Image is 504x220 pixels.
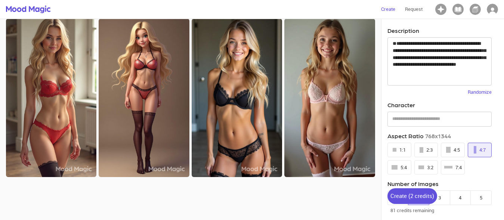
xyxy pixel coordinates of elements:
[444,163,462,172] div: 7:4
[435,4,446,15] img: Icon
[387,27,419,37] h3: Description
[405,6,423,13] p: Request
[441,160,465,175] button: 7:4
[470,4,481,15] img: Icon
[284,19,375,177] img: 03 - Project 2025-08-17
[425,133,451,143] h3: 768x1344
[414,160,438,175] button: 3:2
[484,1,501,17] button: Icon
[390,191,434,201] div: Create ( 2 credits )
[432,1,449,17] button: Icon
[418,163,433,172] div: 3:2
[393,146,406,154] div: 1:1
[6,5,51,13] img: logo
[467,6,484,12] a: Library
[192,19,282,177] img: 04 - Project 2025-08-17
[432,6,449,12] a: Projects
[387,102,415,112] h3: Character
[381,6,395,13] p: Create
[414,143,438,157] button: 2:3
[387,204,437,214] p: 81 credits remaining
[420,146,433,154] div: 2:3
[468,143,492,157] button: 4:7
[387,188,437,204] button: Create (2 credits)
[449,6,467,12] a: Characters
[446,146,460,154] div: 4:5
[452,4,464,15] img: Icon
[449,1,467,17] button: Icon
[474,146,486,154] div: 4:7
[441,143,465,157] button: 4:5
[387,180,492,190] h3: Number of Images
[99,19,189,177] img: 03 - Project 2025-08-17
[387,133,425,143] h3: Aspect Ratio
[468,89,492,96] p: Randomize
[6,19,96,177] img: 04 - Project 2025-08-17
[392,163,407,172] div: 5:4
[387,143,411,157] button: 1:1
[450,190,471,205] button: 4
[487,4,498,15] img: Icon
[387,160,411,175] button: 5:4
[470,190,492,205] button: 5
[467,1,484,17] button: Icon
